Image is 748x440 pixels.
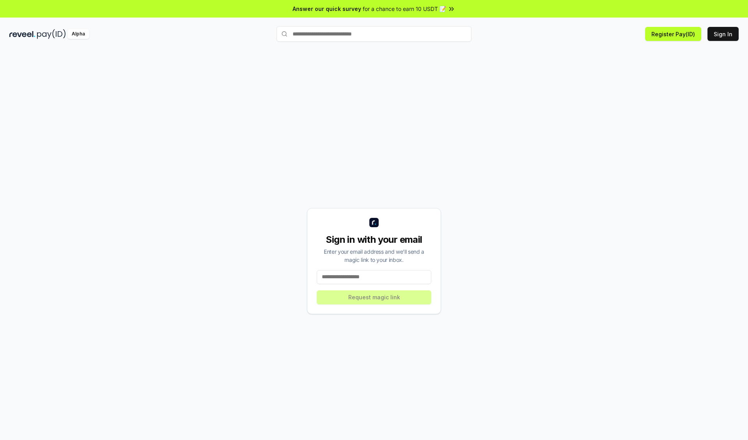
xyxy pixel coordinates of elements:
div: Sign in with your email [317,233,431,246]
button: Register Pay(ID) [645,27,701,41]
img: reveel_dark [9,29,35,39]
img: pay_id [37,29,66,39]
span: for a chance to earn 10 USDT 📝 [363,5,446,13]
div: Alpha [67,29,89,39]
span: Answer our quick survey [293,5,361,13]
img: logo_small [369,218,379,227]
div: Enter your email address and we’ll send a magic link to your inbox. [317,247,431,264]
button: Sign In [707,27,739,41]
